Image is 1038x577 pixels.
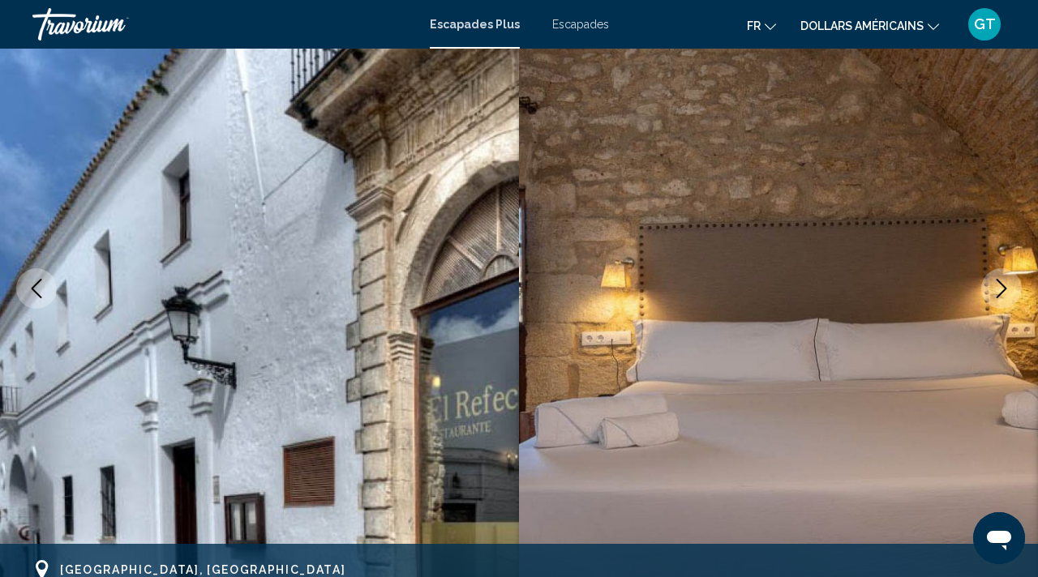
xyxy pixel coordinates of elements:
[981,268,1022,309] button: Next image
[963,7,1006,41] button: Menu utilisateur
[552,18,609,31] a: Escapades
[16,268,57,309] button: Previous image
[973,512,1025,564] iframe: Bouton de lancement de la fenêtre de messagerie
[747,19,761,32] font: fr
[60,563,345,576] span: [GEOGRAPHIC_DATA], [GEOGRAPHIC_DATA]
[800,14,939,37] button: Changer de devise
[430,18,520,31] a: Escapades Plus
[974,15,996,32] font: GT
[800,19,924,32] font: dollars américains
[32,8,414,41] a: Travorium
[747,14,776,37] button: Changer de langue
